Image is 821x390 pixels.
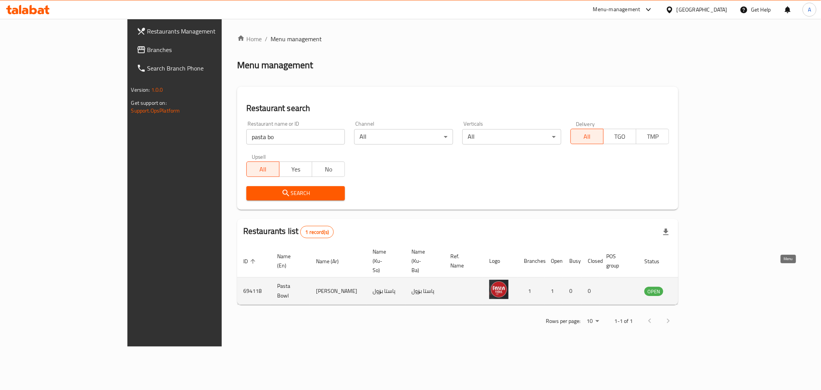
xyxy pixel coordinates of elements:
[301,229,333,236] span: 1 record(s)
[312,161,345,177] button: No
[518,245,545,277] th: Branches
[131,85,150,95] span: Version:
[271,34,322,44] span: Menu management
[279,161,312,177] button: Yes
[808,5,811,14] span: A
[315,164,342,175] span: No
[644,257,669,266] span: Status
[644,287,663,296] div: OPEN
[545,245,563,277] th: Open
[300,226,334,238] div: Total records count
[265,34,268,44] li: /
[354,129,453,145] div: All
[373,247,396,275] span: Name (Ku-So)
[130,22,264,40] a: Restaurants Management
[283,164,309,175] span: Yes
[518,277,545,305] td: 1
[243,257,258,266] span: ID
[252,188,339,198] span: Search
[405,277,444,305] td: پاستا بۆول
[250,164,276,175] span: All
[462,129,561,145] div: All
[246,129,345,145] input: Search for restaurant name or ID..
[237,245,705,305] table: enhanced table
[593,5,640,14] div: Menu-management
[246,103,669,114] h2: Restaurant search
[606,252,629,270] span: POS group
[582,277,600,305] td: 0
[130,59,264,77] a: Search Branch Phone
[252,154,266,159] label: Upsell
[644,287,663,296] span: OPEN
[570,129,604,144] button: All
[131,98,167,108] span: Get support on:
[246,186,345,200] button: Search
[316,257,349,266] span: Name (Ar)
[582,245,600,277] th: Closed
[130,40,264,59] a: Branches
[310,277,366,305] td: [PERSON_NAME]
[657,223,675,241] div: Export file
[576,121,595,126] label: Delivery
[574,131,600,142] span: All
[366,277,405,305] td: پاستا بۆول
[246,161,279,177] button: All
[563,277,582,305] td: 0
[243,225,334,238] h2: Restaurants list
[563,245,582,277] th: Busy
[131,106,180,116] a: Support.OpsPlatform
[147,27,258,36] span: Restaurants Management
[147,64,258,73] span: Search Branch Phone
[603,129,636,144] button: TGO
[483,245,518,277] th: Logo
[411,247,435,275] span: Name (Ku-Ba)
[639,131,666,142] span: TMP
[450,252,474,270] span: Ref. Name
[271,277,310,305] td: Pasta Bowl
[614,316,633,326] p: 1-1 of 1
[546,316,580,326] p: Rows per page:
[607,131,633,142] span: TGO
[277,252,301,270] span: Name (En)
[677,5,727,14] div: [GEOGRAPHIC_DATA]
[584,316,602,327] div: Rows per page:
[237,34,679,44] nav: breadcrumb
[489,280,508,299] img: Pasta Bowl
[147,45,258,54] span: Branches
[636,129,669,144] button: TMP
[237,59,313,71] h2: Menu management
[545,277,563,305] td: 1
[151,85,163,95] span: 1.0.0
